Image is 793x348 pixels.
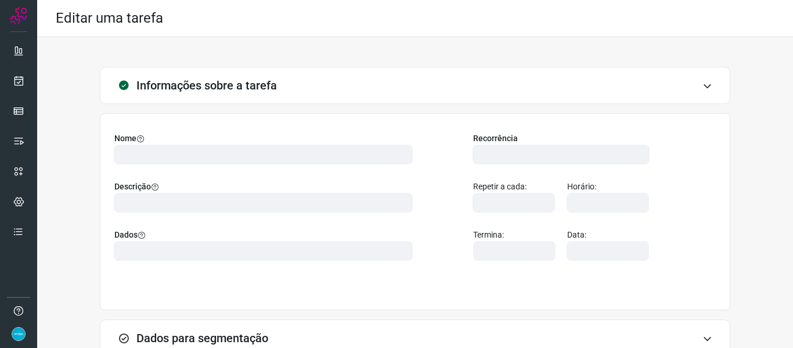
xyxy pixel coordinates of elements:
label: Nome [114,132,415,145]
label: Termina: [473,229,558,241]
h3: Dados para segmentação [136,331,268,345]
label: Dados [114,229,415,241]
img: Logo [10,7,27,24]
label: Descrição [114,181,415,193]
h3: Informações sobre a tarefa [136,78,277,92]
img: 86fc21c22a90fb4bae6cb495ded7e8f6.png [12,327,26,341]
label: Repetir a cada: [473,181,558,193]
label: Data: [567,229,652,241]
h2: Editar uma tarefa [56,10,163,27]
label: Horário: [567,181,652,193]
label: Recorrência [473,132,652,145]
